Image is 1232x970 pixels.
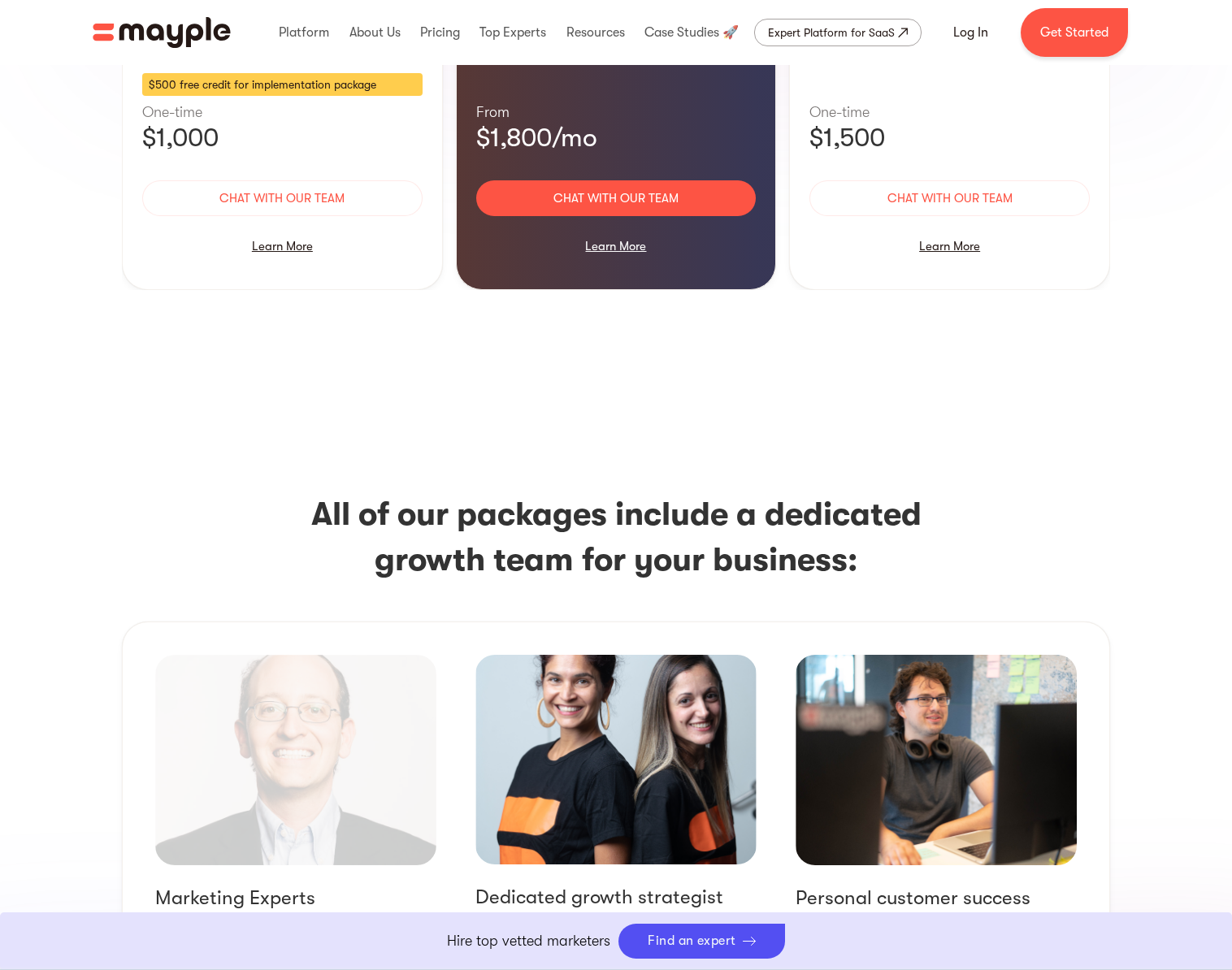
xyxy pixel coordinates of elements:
div: Expert Platform for SaaS [768,23,895,42]
p: $1,000 [142,122,423,154]
p: Hire top vetted marketers [447,930,610,952]
p: From [476,102,757,122]
div: $500 free credit for implementation package [142,73,423,96]
div: Pricing [416,6,464,58]
div: Find an expert [648,933,736,949]
p: Personal customer success [796,885,1077,911]
div: Top Experts [475,6,550,58]
a: Chat with our team [476,180,757,216]
p: $1,500 [809,122,1090,154]
p: Marketing Experts [155,885,436,911]
p: $1,800/mo [476,122,757,154]
h3: All of our packages include a dedicated growth team for your business: [122,491,1110,582]
div: Learn More [142,229,423,263]
a: Expert Platform for SaaS [754,19,922,46]
div: Learn More [809,229,1090,263]
img: Mayple logo [93,17,231,48]
a: Chat with our team [809,180,1090,216]
a: Log In [934,13,1008,52]
div: Learn More [476,229,757,263]
p: Dedicated growth strategist [475,884,757,910]
a: Chat with our team [142,180,423,216]
p: One-time [809,102,1090,122]
div: About Us [345,6,405,58]
p: One-time [142,102,423,122]
a: home [93,17,231,48]
a: Get Started [1021,8,1128,57]
iframe: Chat Widget [939,782,1232,970]
div: Platform [275,6,333,58]
div: Resources [562,6,629,58]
